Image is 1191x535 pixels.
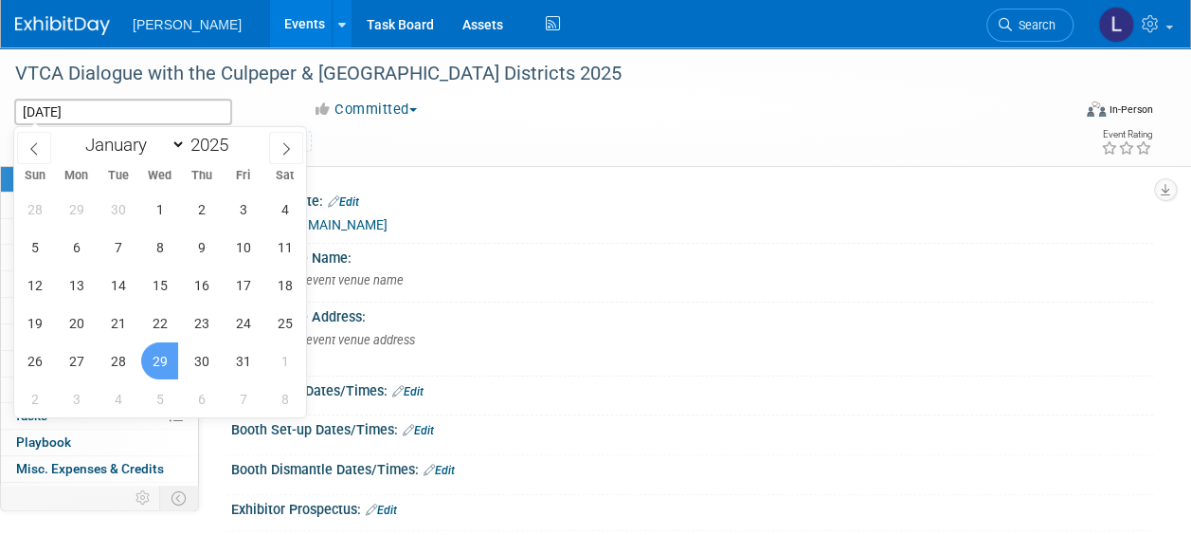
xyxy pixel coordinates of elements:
span: October 30, 2025 [183,342,220,379]
span: Specify event venue name [252,273,404,287]
a: Client Event [1,378,198,403]
a: Edit [424,464,455,477]
span: October 7, 2025 [99,229,136,266]
span: November 4, 2025 [99,380,136,417]
span: October 12, 2025 [16,267,53,304]
span: October 13, 2025 [58,267,95,304]
span: October 20, 2025 [58,304,95,341]
img: Latice Spann [1098,7,1134,43]
span: October 19, 2025 [16,304,53,341]
td: Personalize Event Tab Strip [127,486,160,510]
span: October 23, 2025 [183,304,220,341]
div: Exhibit Hall Dates/Times: [231,377,1153,401]
span: Misc. Expenses & Credits [16,461,164,476]
span: October 9, 2025 [183,229,220,266]
span: October 8, 2025 [141,229,178,266]
span: October 14, 2025 [99,267,136,304]
span: October 15, 2025 [141,267,178,304]
span: October 28, 2025 [99,342,136,379]
a: Tasks [1,403,198,429]
div: Booth Dismantle Dates/Times: [231,455,1153,480]
span: October 1, 2025 [141,191,178,228]
span: October 31, 2025 [225,342,262,379]
div: Exhibitor Prospectus: [231,495,1153,520]
span: October 5, 2025 [16,229,53,266]
span: Wed [139,170,181,182]
span: Thu [181,170,223,182]
a: Asset Reservations [1,271,198,297]
span: Sun [14,170,56,182]
div: Event Rating [1101,130,1152,139]
span: Specify event venue address [252,333,415,347]
span: October 22, 2025 [141,304,178,341]
span: Fri [223,170,264,182]
span: September 29, 2025 [58,191,95,228]
a: Travel Reservations [1,245,198,270]
span: November 5, 2025 [141,380,178,417]
a: Edit [403,424,434,437]
span: October 27, 2025 [58,342,95,379]
span: October 21, 2025 [99,304,136,341]
div: Booth Set-up Dates/Times: [231,415,1153,440]
select: Month [77,133,186,157]
span: October 24, 2025 [225,304,262,341]
span: November 8, 2025 [266,380,303,417]
a: Booth [1,193,198,218]
span: October 4, 2025 [266,191,303,228]
span: [PERSON_NAME] [133,17,242,32]
span: October 11, 2025 [266,229,303,266]
span: October 17, 2025 [225,267,262,304]
span: September 30, 2025 [99,191,136,228]
span: October 2, 2025 [183,191,220,228]
span: November 7, 2025 [225,380,262,417]
span: October 3, 2025 [225,191,262,228]
span: November 1, 2025 [266,342,303,379]
div: VTCA Dialogue with the Culpeper & [GEOGRAPHIC_DATA] Districts 2025 [9,57,1056,91]
div: Event Venue Address: [231,303,1153,326]
a: Edit [328,195,359,209]
a: Shipments [1,324,198,350]
img: ExhibitDay [15,16,110,35]
span: Sat [264,170,306,182]
a: Search [986,9,1074,42]
span: October 10, 2025 [225,229,262,266]
span: October 26, 2025 [16,342,53,379]
a: Misc. Expenses & Credits [1,456,198,482]
div: Event Venue Name: [231,244,1153,267]
a: Event Information [1,166,198,192]
a: Edit [366,504,397,517]
span: Playbook [16,434,71,450]
span: Mon [56,170,98,182]
div: Event Website: [231,187,1153,212]
span: Tue [98,170,139,182]
img: Format-Inperson.png [1087,101,1106,117]
span: September 28, 2025 [16,191,53,228]
a: [URL][DOMAIN_NAME] [254,217,388,232]
span: October 6, 2025 [58,229,95,266]
input: Year [186,134,243,156]
a: Sponsorships [1,351,198,377]
div: Event Format [987,99,1153,127]
span: November 2, 2025 [16,380,53,417]
div: In-Person [1109,102,1153,117]
a: Giveaways [1,298,198,323]
span: October 16, 2025 [183,267,220,304]
a: Edit [392,385,424,398]
a: Staff [1,219,198,245]
span: October 18, 2025 [266,267,303,304]
button: Committed [306,100,424,120]
span: October 29, 2025 [141,342,178,379]
a: Playbook [1,430,198,455]
span: October 25, 2025 [266,304,303,341]
span: November 3, 2025 [58,380,95,417]
td: Toggle Event Tabs [160,486,199,510]
span: Search [1012,18,1056,32]
span: November 6, 2025 [183,380,220,417]
input: Event Start Date - End Date [14,99,232,125]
